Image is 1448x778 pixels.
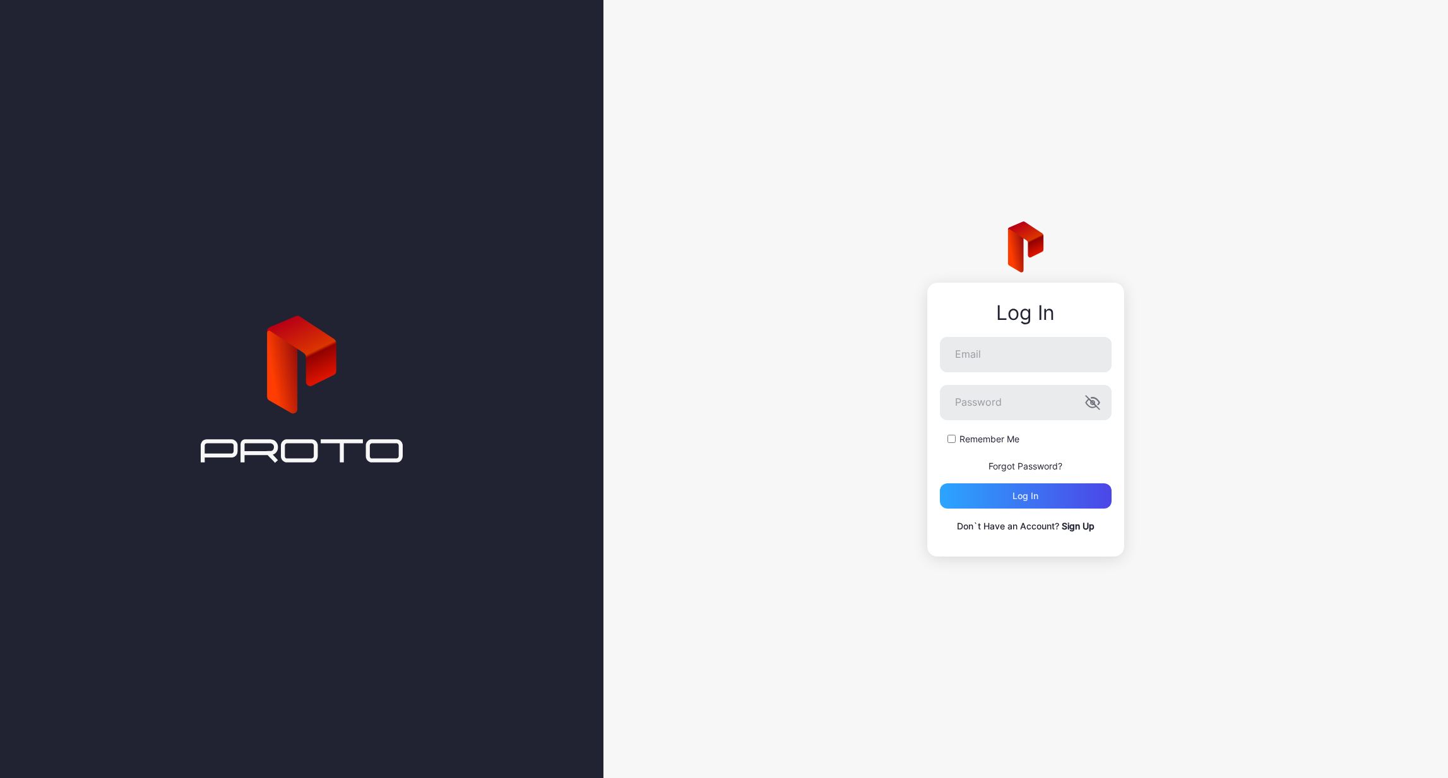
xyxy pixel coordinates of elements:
a: Forgot Password? [988,461,1062,471]
div: Log In [940,302,1112,324]
button: Log in [940,483,1112,509]
label: Remember Me [959,433,1019,445]
p: Don`t Have an Account? [940,519,1112,534]
div: Log in [1012,491,1038,501]
button: Password [1085,395,1100,410]
a: Sign Up [1062,521,1095,531]
input: Email [940,337,1112,372]
input: Password [940,385,1112,420]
